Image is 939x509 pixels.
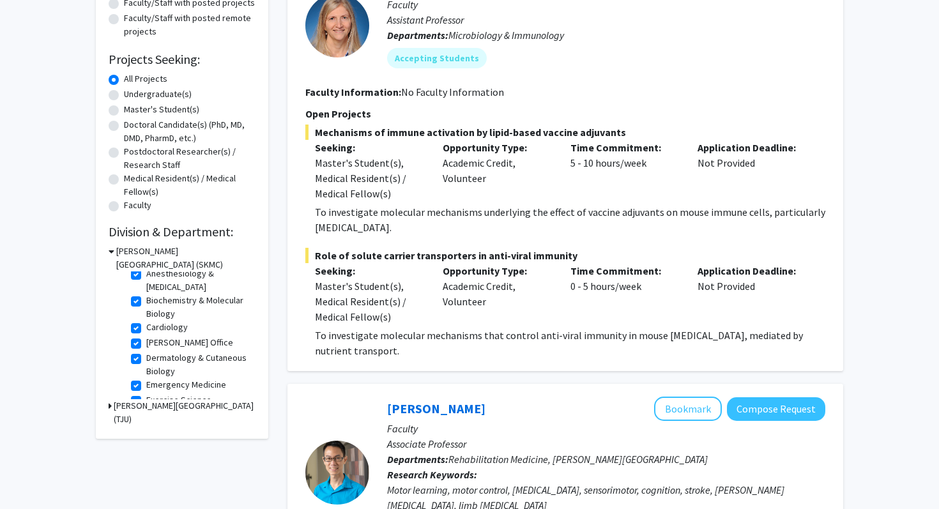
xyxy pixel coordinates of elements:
b: Departments: [387,453,448,466]
label: [PERSON_NAME] Office [146,336,233,349]
span: Rehabilitation Medicine, [PERSON_NAME][GEOGRAPHIC_DATA] [448,453,708,466]
h3: [PERSON_NAME][GEOGRAPHIC_DATA] (SKMC) [116,245,256,271]
h2: Projects Seeking: [109,52,256,67]
div: Not Provided [688,263,816,324]
p: To investigate molecular mechanisms underlying the effect of vaccine adjuvants on mouse immune ce... [315,204,825,235]
h2: Division & Department: [109,224,256,239]
p: Opportunity Type: [443,263,551,278]
label: Faculty [124,199,151,212]
div: Master's Student(s), Medical Resident(s) / Medical Fellow(s) [315,155,424,201]
span: Microbiology & Immunology [448,29,564,42]
div: 0 - 5 hours/week [561,263,689,324]
b: Research Keywords: [387,468,477,481]
mat-chip: Accepting Students [387,48,487,68]
div: Academic Credit, Volunteer [433,140,561,201]
p: Assistant Professor [387,12,825,27]
label: Emergency Medicine [146,378,226,391]
label: Postdoctoral Researcher(s) / Research Staff [124,145,256,172]
div: Master's Student(s), Medical Resident(s) / Medical Fellow(s) [315,278,424,324]
button: Compose Request to Aaron Wong [727,397,825,421]
b: Faculty Information: [305,86,401,98]
label: Dermatology & Cutaneous Biology [146,351,252,378]
div: 5 - 10 hours/week [561,140,689,201]
span: No Faculty Information [401,86,504,98]
label: Undergraduate(s) [124,87,192,101]
p: Application Deadline: [698,263,806,278]
label: Doctoral Candidate(s) (PhD, MD, DMD, PharmD, etc.) [124,118,256,145]
div: Not Provided [688,140,816,201]
p: Application Deadline: [698,140,806,155]
div: Academic Credit, Volunteer [433,263,561,324]
label: Medical Resident(s) / Medical Fellow(s) [124,172,256,199]
span: Mechanisms of immune activation by lipid-based vaccine adjuvants [305,125,825,140]
p: Opportunity Type: [443,140,551,155]
button: Add Aaron Wong to Bookmarks [654,397,722,421]
p: To investigate molecular mechanisms that control anti-viral immunity in mouse [MEDICAL_DATA], med... [315,328,825,358]
label: Cardiology [146,321,188,334]
p: Associate Professor [387,436,825,452]
p: Time Commitment: [570,263,679,278]
p: Seeking: [315,140,424,155]
p: Time Commitment: [570,140,679,155]
label: Exercise Science [146,393,211,407]
iframe: Chat [10,452,54,499]
b: Departments: [387,29,448,42]
label: Anesthesiology & [MEDICAL_DATA] [146,267,252,294]
h3: [PERSON_NAME][GEOGRAPHIC_DATA] (TJU) [114,399,256,426]
label: Faculty/Staff with posted remote projects [124,11,256,38]
p: Faculty [387,421,825,436]
p: Open Projects [305,106,825,121]
span: Role of solute carrier transporters in anti-viral immunity [305,248,825,263]
label: Biochemistry & Molecular Biology [146,294,252,321]
a: [PERSON_NAME] [387,400,485,416]
p: Seeking: [315,263,424,278]
label: All Projects [124,72,167,86]
label: Master's Student(s) [124,103,199,116]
